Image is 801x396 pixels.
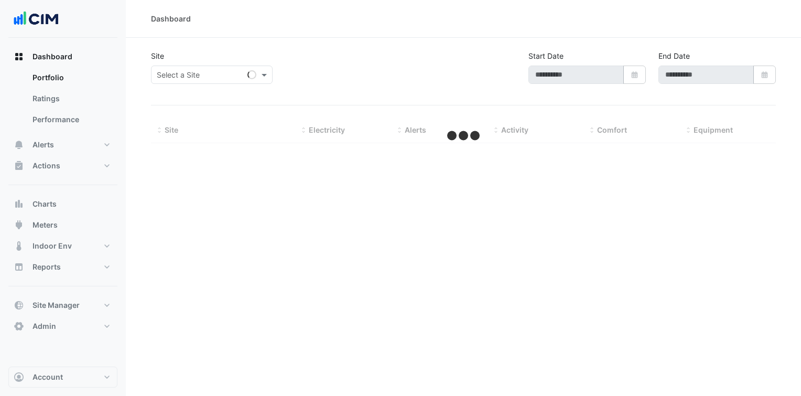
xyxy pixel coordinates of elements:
span: Account [33,372,63,382]
label: Start Date [528,50,564,61]
img: Company Logo [13,8,60,29]
app-icon: Alerts [14,140,24,150]
span: Dashboard [33,51,72,62]
span: Alerts [33,140,54,150]
app-icon: Indoor Env [14,241,24,251]
button: Site Manager [8,295,117,316]
span: Meters [33,220,58,230]
app-icon: Actions [14,160,24,171]
button: Meters [8,215,117,236]
span: Site Manager [33,300,80,311]
button: Reports [8,256,117,277]
app-icon: Admin [14,321,24,331]
button: Dashboard [8,46,117,67]
app-icon: Charts [14,199,24,209]
a: Ratings [24,88,117,109]
span: Charts [33,199,57,209]
span: Reports [33,262,61,272]
span: Actions [33,160,60,171]
span: Comfort [597,125,627,134]
button: Alerts [8,134,117,155]
a: Performance [24,109,117,130]
a: Portfolio [24,67,117,88]
span: Equipment [694,125,733,134]
label: Site [151,50,164,61]
span: Alerts [405,125,426,134]
label: End Date [658,50,690,61]
span: Electricity [309,125,345,134]
span: Indoor Env [33,241,72,251]
div: Dashboard [8,67,117,134]
button: Actions [8,155,117,176]
button: Account [8,367,117,388]
span: Activity [501,125,528,134]
app-icon: Reports [14,262,24,272]
span: Site [165,125,178,134]
button: Admin [8,316,117,337]
button: Charts [8,194,117,215]
button: Indoor Env [8,236,117,256]
app-icon: Site Manager [14,300,24,311]
div: Dashboard [151,13,191,24]
span: Admin [33,321,56,331]
app-icon: Dashboard [14,51,24,62]
app-icon: Meters [14,220,24,230]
